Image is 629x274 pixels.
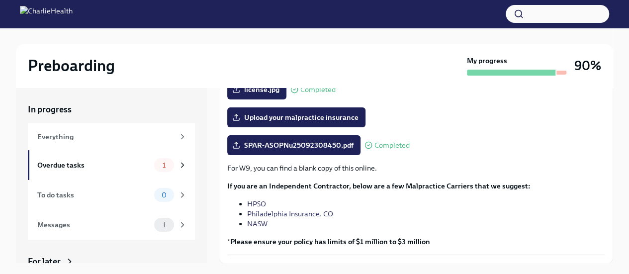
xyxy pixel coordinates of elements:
a: In progress [28,103,195,115]
span: 0 [156,191,173,199]
h2: Preboarding [28,56,115,76]
strong: Please ensure your policy has limits of $1 million to $3 million [230,237,430,246]
img: CharlieHealth [20,6,73,22]
h3: 90% [574,57,601,75]
div: Everything [37,131,174,142]
label: license.jpg [227,80,286,99]
label: SPAR-ASOPNu25092308450.pdf [227,135,360,155]
a: NASW [247,219,268,228]
label: Upload your malpractice insurance [227,107,365,127]
span: Completed [300,86,336,93]
span: Upload your malpractice insurance [234,112,359,122]
div: Overdue tasks [37,160,150,171]
div: For later [28,256,61,268]
a: HPSO [247,199,266,208]
a: Everything [28,123,195,150]
a: Philadelphia Insurance. CO [247,209,333,218]
span: 1 [157,221,172,229]
a: Overdue tasks1 [28,150,195,180]
a: For later [28,256,195,268]
div: To do tasks [37,189,150,200]
strong: If you are an Independent Contractor, below are a few Malpractice Carriers that we suggest: [227,182,531,190]
strong: My progress [467,56,507,66]
span: SPAR-ASOPNu25092308450.pdf [234,140,354,150]
a: Messages1 [28,210,195,240]
p: For W9, you can find a blank copy of this online. [227,163,605,173]
span: 1 [157,162,172,169]
span: Completed [374,142,410,149]
div: Messages [37,219,150,230]
a: To do tasks0 [28,180,195,210]
span: license.jpg [234,85,279,94]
